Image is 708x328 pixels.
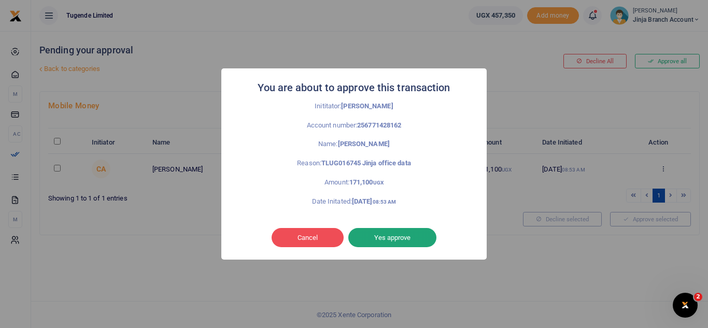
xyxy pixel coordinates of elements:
[341,102,393,110] strong: [PERSON_NAME]
[258,79,450,97] h2: You are about to approve this transaction
[244,101,464,112] p: Inititator:
[244,120,464,131] p: Account number:
[244,158,464,169] p: Reason:
[244,177,464,188] p: Amount:
[357,121,401,129] strong: 256771428162
[373,180,384,186] small: UGX
[348,228,436,248] button: Yes approve
[244,139,464,150] p: Name:
[694,293,702,301] span: 2
[338,140,390,148] strong: [PERSON_NAME]
[673,293,698,318] iframe: Intercom live chat
[373,199,397,205] small: 08:53 AM
[321,159,411,167] strong: TLUG016745 Jinja office data
[349,178,384,186] strong: 171,100
[244,196,464,207] p: Date Initated:
[272,228,344,248] button: Cancel
[352,197,396,205] strong: [DATE]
